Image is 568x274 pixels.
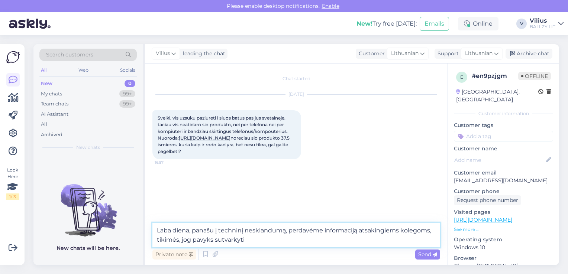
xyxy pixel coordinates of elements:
[458,17,498,30] div: Online
[41,80,52,87] div: New
[155,160,183,165] span: 16:57
[454,110,553,117] div: Customer information
[39,65,48,75] div: All
[530,18,555,24] div: Vilius
[119,65,137,75] div: Socials
[530,18,564,30] a: ViliusBALLZY LIT
[454,177,553,185] p: [EMAIL_ADDRESS][DOMAIN_NAME]
[152,249,196,260] div: Private note
[152,91,440,98] div: [DATE]
[180,50,225,58] div: leading the chat
[454,131,553,142] input: Add a tag
[320,3,342,9] span: Enable
[179,135,230,141] a: [URL][DOMAIN_NAME]
[41,121,47,128] div: All
[152,223,440,247] textarea: Laba diena, panašu į techninį nesklandumą, perdavėme informaciją atsakingiems kolegoms, tikimės, ...
[420,17,449,31] button: Emails
[518,72,551,80] span: Offline
[454,244,553,251] p: Windows 10
[454,254,553,262] p: Browser
[6,50,20,64] img: Askly Logo
[454,262,553,270] p: Chrome [TECHNICAL_ID]
[356,19,417,28] div: Try free [DATE]:
[356,50,385,58] div: Customer
[454,156,545,164] input: Add name
[454,145,553,153] p: Customer name
[506,49,552,59] div: Archive chat
[454,169,553,177] p: Customer email
[454,195,521,205] div: Request phone number
[125,80,135,87] div: 0
[391,49,419,58] span: Lithuanian
[158,115,291,154] span: Sveiki, vis uzsuku paziureti i siuos batus pas jus svetaineje, taciau vis neatidaro sio produkto,...
[152,75,440,82] div: Chat started
[454,236,553,244] p: Operating system
[435,50,459,58] div: Support
[41,111,68,118] div: AI Assistant
[33,171,143,238] img: No chats
[516,19,527,29] div: V
[6,193,19,200] div: 1 / 3
[454,208,553,216] p: Visited pages
[530,24,555,30] div: BALLZY LIT
[46,51,93,59] span: Search customers
[119,100,135,108] div: 99+
[418,251,437,258] span: Send
[454,226,553,233] p: See more ...
[41,131,62,138] div: Archived
[41,100,68,108] div: Team chats
[460,74,463,80] span: e
[454,121,553,129] p: Customer tags
[41,90,62,98] div: My chats
[454,216,512,223] a: [URL][DOMAIN_NAME]
[456,88,538,104] div: [GEOGRAPHIC_DATA], [GEOGRAPHIC_DATA]
[465,49,493,58] span: Lithuanian
[156,49,170,58] span: Vilius
[76,144,100,151] span: New chats
[57,244,120,252] p: New chats will be here.
[119,90,135,98] div: 99+
[472,72,518,81] div: # en9pzjgm
[6,167,19,200] div: Look Here
[77,65,90,75] div: Web
[454,187,553,195] p: Customer phone
[356,20,372,27] b: New!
